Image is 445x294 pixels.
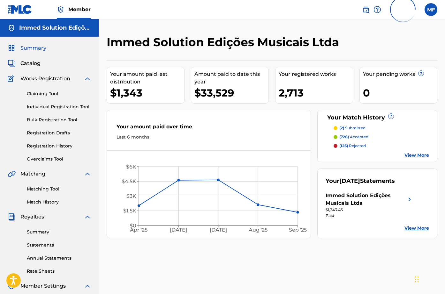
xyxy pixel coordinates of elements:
p: accepted [339,134,368,140]
span: [DATE] [339,177,360,184]
tspan: [DATE] [170,227,187,233]
a: (2) submitted [334,125,429,131]
tspan: $6K [126,164,136,170]
span: Catalog [20,60,41,67]
img: Top Rightsholder [57,6,64,13]
tspan: [DATE] [210,227,227,233]
tspan: $1.5K [123,208,136,214]
div: Help [373,3,381,16]
div: User Menu [425,3,437,16]
a: Annual Statements [27,255,91,262]
div: Amount paid to date this year [194,70,268,86]
span: ? [388,114,394,119]
div: Last 6 months [117,134,301,140]
div: Your Match History [326,113,429,122]
img: Catalog [8,60,15,67]
span: (125) [339,143,348,148]
a: Matching Tool [27,186,91,192]
a: Bulk Registration Tool [27,117,91,123]
h5: Immed Solution Edições Musicais Ltda [19,24,91,32]
tspan: $0 [130,223,136,229]
div: Your amount paid over time [117,123,301,134]
div: Your Statements [326,177,395,185]
span: Matching [20,170,45,178]
a: SummarySummary [8,44,46,52]
iframe: Chat Widget [413,263,445,294]
a: Public Search [362,3,370,16]
div: 0 [363,86,437,100]
div: Immed Solution Edições Musicais Ltda [326,192,406,207]
img: Matching [8,170,16,178]
div: Paid [326,213,413,219]
span: (2) [339,125,344,130]
span: Royalties [20,213,44,221]
div: Your pending works [363,70,437,78]
div: 2,713 [279,86,353,100]
a: Individual Registration Tool [27,104,91,110]
a: Rate Sheets [27,268,91,275]
div: $1,343 [110,86,184,100]
a: (125) rejected [334,143,429,149]
img: Works Registration [8,75,16,82]
img: Summary [8,44,15,52]
p: rejected [339,143,366,149]
img: right chevron icon [406,192,413,207]
div: Widget de chat [413,263,445,294]
a: Statements [27,242,91,248]
img: expand [84,170,91,178]
div: $1,343.43 [326,207,413,213]
span: Member Settings [20,282,66,290]
a: Registration History [27,143,91,149]
tspan: $3K [126,193,136,199]
a: Registration Drafts [27,130,91,136]
a: View More [404,152,429,159]
a: Match History [27,199,91,205]
iframe: Resource Center [427,194,445,245]
span: Member [68,6,91,13]
img: expand [84,213,91,221]
div: Your amount paid last distribution [110,70,184,86]
a: (726) accepted [334,134,429,140]
tspan: Sep '25 [289,227,307,233]
a: Claiming Tool [27,90,91,97]
img: MLC Logo [8,5,32,14]
tspan: Aug '25 [248,227,268,233]
p: submitted [339,125,366,131]
img: expand [84,75,91,82]
img: Member Settings [8,282,15,290]
h2: Immed Solution Edições Musicais Ltda [107,35,342,49]
a: CatalogCatalog [8,60,41,67]
img: search [362,6,370,13]
img: Royalties [8,213,15,221]
img: help [373,6,381,13]
a: Overclaims Tool [27,156,91,162]
div: Arrastar [415,270,419,289]
a: View More [404,225,429,232]
span: Works Registration [20,75,70,82]
div: Your registered works [279,70,353,78]
a: Summary [27,229,91,235]
img: expand [84,282,91,290]
span: ? [419,71,424,76]
img: Accounts [8,24,15,32]
span: (726) [339,134,349,139]
tspan: $4.5K [122,178,136,184]
a: Immed Solution Edições Musicais Ltdaright chevron icon$1,343.43Paid [326,192,413,219]
tspan: Apr '25 [130,227,148,233]
span: Summary [20,44,46,52]
div: $33,529 [194,86,268,100]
